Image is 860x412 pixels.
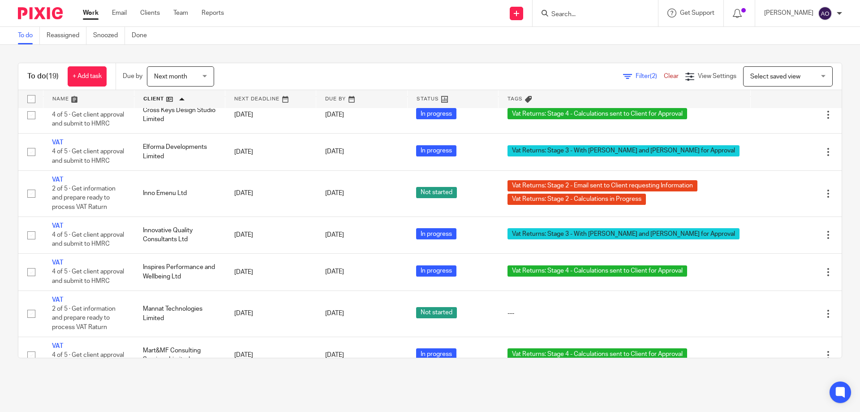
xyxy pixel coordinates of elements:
a: Team [173,9,188,17]
a: Reassigned [47,27,86,44]
span: [DATE] [325,190,344,196]
td: [DATE] [225,96,316,133]
span: Vat Returns: Stage 2 - Email sent to Client requesting Information [507,180,697,191]
td: Inspires Performance and Wellbeing Ltd [134,254,225,291]
span: Vat Returns: Stage 3 - With [PERSON_NAME] and [PERSON_NAME] for Approval [507,145,740,156]
span: Vat Returns: Stage 2 - Calculations in Progress [507,194,646,205]
span: Filter [636,73,664,79]
span: Not started [416,187,457,198]
a: VAT [52,297,63,303]
span: In progress [416,108,456,119]
span: Next month [154,74,187,80]
span: Vat Returns: Stage 4 - Calculations sent to Client for Approval [507,265,687,277]
td: Elforma Developments Limited [134,134,225,170]
td: Cross Keys Design Studio Limited [134,96,225,133]
div: --- [507,309,742,318]
span: Select saved view [750,74,800,80]
span: View Settings [698,73,736,79]
td: [DATE] [225,291,316,337]
span: 4 of 5 · Get client approval and submit to HMRC [52,149,124,165]
td: [DATE] [225,170,316,217]
span: [DATE] [325,232,344,238]
td: [DATE] [225,337,316,373]
td: Innovative Quality Consultants Ltd [134,217,225,253]
span: In progress [416,228,456,239]
span: [DATE] [325,112,344,118]
span: 2 of 5 · Get information and prepare ready to process VAT Raturn [52,186,116,210]
span: 4 of 5 · Get client approval and submit to HMRC [52,112,124,127]
span: [DATE] [325,310,344,317]
td: [DATE] [225,254,316,291]
a: Email [112,9,127,17]
a: VAT [52,343,63,349]
span: (2) [650,73,657,79]
a: VAT [52,223,63,229]
h1: To do [27,72,59,81]
span: Tags [507,96,523,101]
span: Get Support [680,10,714,16]
a: VAT [52,177,63,183]
td: Inno Emenu Ltd [134,170,225,217]
span: In progress [416,265,456,277]
a: Reports [202,9,224,17]
span: In progress [416,348,456,360]
span: Vat Returns: Stage 3 - With [PERSON_NAME] and [PERSON_NAME] for Approval [507,228,740,239]
td: Mannat Technologies Limited [134,291,225,337]
p: Due by [123,72,142,81]
span: 4 of 5 · Get client approval and submit to HMRC [52,352,124,368]
span: In progress [416,145,456,156]
span: 4 of 5 · Get client approval and submit to HMRC [52,269,124,285]
a: Work [83,9,99,17]
a: Done [132,27,154,44]
p: [PERSON_NAME] [764,9,813,17]
span: [DATE] [325,149,344,155]
span: Not started [416,307,457,318]
td: [DATE] [225,217,316,253]
span: Vat Returns: Stage 4 - Calculations sent to Client for Approval [507,348,687,360]
a: VAT [52,260,63,266]
input: Search [550,11,631,19]
a: Clients [140,9,160,17]
span: Vat Returns: Stage 4 - Calculations sent to Client for Approval [507,108,687,119]
span: (19) [46,73,59,80]
a: + Add task [68,66,107,87]
span: [DATE] [325,352,344,358]
span: [DATE] [325,269,344,275]
img: Pixie [18,7,63,19]
a: Snoozed [93,27,125,44]
span: 2 of 5 · Get information and prepare ready to process VAT Raturn [52,306,116,330]
img: svg%3E [818,6,832,21]
a: To do [18,27,40,44]
td: [DATE] [225,134,316,170]
a: VAT [52,103,63,109]
a: VAT [52,139,63,146]
a: Clear [664,73,679,79]
span: 4 of 5 · Get client approval and submit to HMRC [52,232,124,247]
td: Mart&MF Consulting Services Limited [134,337,225,373]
